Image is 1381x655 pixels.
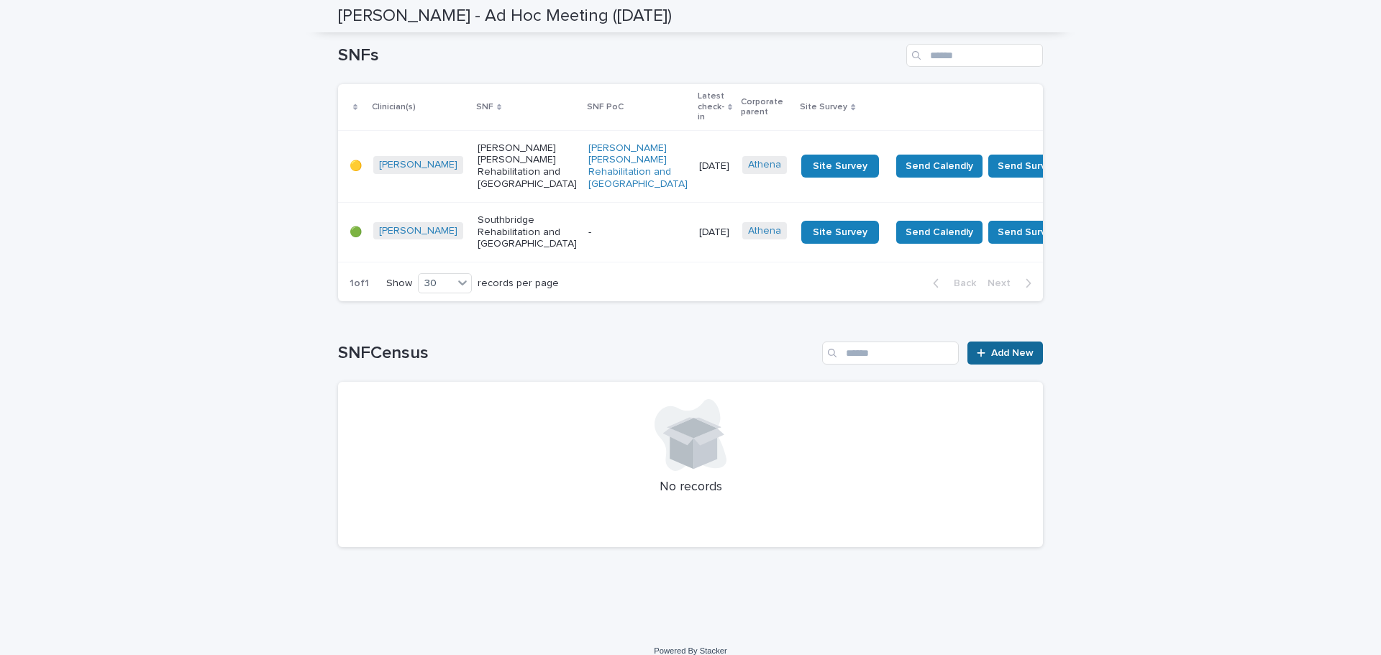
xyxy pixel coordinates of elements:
[338,266,380,301] p: 1 of 1
[350,226,362,239] p: 🟢
[921,277,982,290] button: Back
[896,221,983,244] button: Send Calendly
[906,159,973,173] span: Send Calendly
[478,142,577,191] p: [PERSON_NAME] [PERSON_NAME] Rehabilitation and [GEOGRAPHIC_DATA]
[698,88,724,125] p: Latest check-in
[906,44,1043,67] input: Search
[741,94,791,121] p: Corporate parent
[379,225,457,237] a: [PERSON_NAME]
[967,342,1043,365] a: Add New
[998,159,1057,173] span: Send Survey
[379,159,457,171] a: [PERSON_NAME]
[419,276,453,291] div: 30
[588,142,688,191] a: [PERSON_NAME] [PERSON_NAME] Rehabilitation and [GEOGRAPHIC_DATA]
[748,159,781,171] a: Athena
[588,226,688,239] p: -
[338,343,816,364] h1: SNFCensus
[906,225,973,239] span: Send Calendly
[800,99,847,115] p: Site Survey
[982,277,1043,290] button: Next
[478,214,577,250] p: Southbridge Rehabilitation and [GEOGRAPHIC_DATA]
[338,130,1090,202] tr: 🟡[PERSON_NAME] [PERSON_NAME] [PERSON_NAME] Rehabilitation and [GEOGRAPHIC_DATA][PERSON_NAME] [PER...
[988,155,1067,178] button: Send Survey
[988,278,1019,288] span: Next
[813,161,867,171] span: Site Survey
[998,225,1057,239] span: Send Survey
[988,221,1067,244] button: Send Survey
[813,227,867,237] span: Site Survey
[338,45,901,66] h1: SNFs
[801,155,879,178] a: Site Survey
[478,278,559,290] p: records per page
[699,226,731,239] p: [DATE]
[587,99,624,115] p: SNF PoC
[654,646,726,655] a: Powered By Stacker
[476,99,493,115] p: SNF
[822,342,959,365] input: Search
[372,99,416,115] p: Clinician(s)
[338,202,1090,262] tr: 🟢[PERSON_NAME] Southbridge Rehabilitation and [GEOGRAPHIC_DATA]-[DATE]Athena Site SurveySend Cale...
[355,480,1026,495] p: No records
[945,278,976,288] span: Back
[338,6,672,27] h2: [PERSON_NAME] - Ad Hoc Meeting ([DATE])
[386,278,412,290] p: Show
[748,225,781,237] a: Athena
[991,348,1034,358] span: Add New
[801,221,879,244] a: Site Survey
[699,160,731,173] p: [DATE]
[350,160,362,173] p: 🟡
[896,155,983,178] button: Send Calendly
